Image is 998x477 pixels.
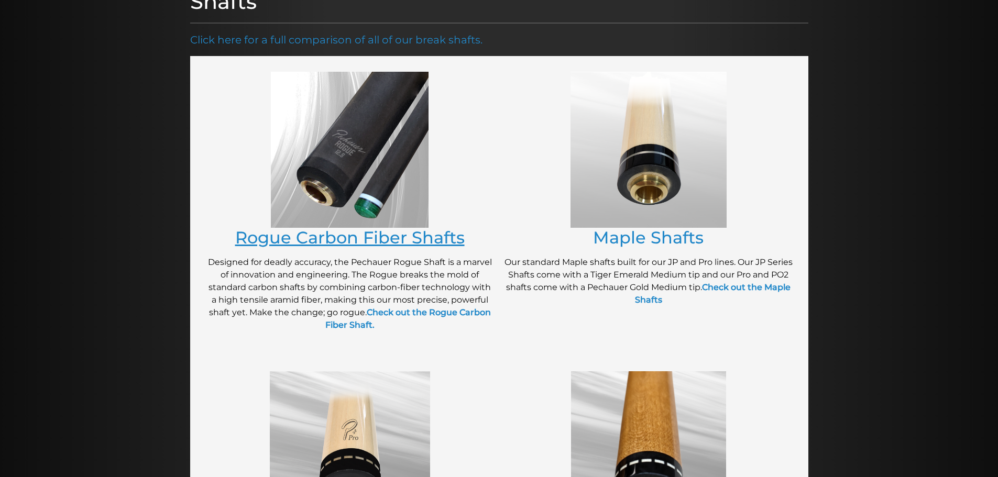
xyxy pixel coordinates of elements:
p: Our standard Maple shafts built for our JP and Pro lines. Our JP Series Shafts come with a Tiger ... [505,256,793,306]
p: Designed for deadly accuracy, the Pechauer Rogue Shaft is a marvel of innovation and engineering.... [206,256,494,331]
a: Rogue Carbon Fiber Shafts [235,227,465,248]
a: Click here for a full comparison of all of our break shafts. [190,34,482,46]
a: Check out the Maple Shafts [635,282,791,305]
a: Check out the Rogue Carbon Fiber Shaft. [325,307,491,330]
a: Maple Shafts [593,227,704,248]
